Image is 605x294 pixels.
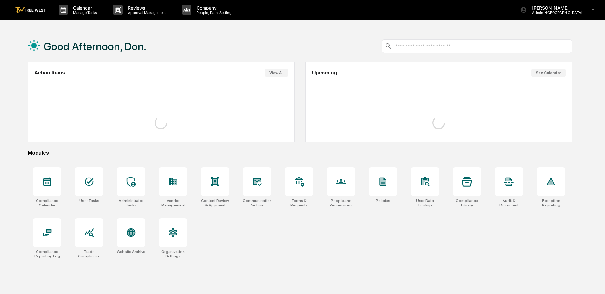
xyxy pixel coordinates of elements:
p: Admin • [GEOGRAPHIC_DATA] [527,10,582,15]
p: Manage Tasks [68,10,100,15]
div: Administrator Tasks [117,199,145,207]
h2: Action Items [34,70,65,76]
h1: Good Afternoon, Don. [44,40,146,53]
div: Exception Reporting [537,199,565,207]
div: Modules [28,150,572,156]
div: User Tasks [79,199,99,203]
div: Compliance Calendar [33,199,61,207]
h2: Upcoming [312,70,337,76]
p: Calendar [68,5,100,10]
p: Approval Management [123,10,169,15]
div: Forms & Requests [285,199,313,207]
div: Organization Settings [159,249,187,258]
p: People, Data, Settings [191,10,237,15]
div: Communications Archive [243,199,271,207]
div: Vendor Management [159,199,187,207]
div: Compliance Reporting Log [33,249,61,258]
div: Website Archive [117,249,145,254]
div: Content Review & Approval [201,199,229,207]
button: View All [265,69,288,77]
div: Trade Compliance [75,249,103,258]
img: logo [15,7,46,13]
div: Policies [376,199,390,203]
div: People and Permissions [327,199,355,207]
p: Company [191,5,237,10]
p: [PERSON_NAME] [527,5,582,10]
button: See Calendar [531,69,566,77]
div: User Data Lookup [411,199,439,207]
div: Audit & Document Logs [495,199,523,207]
p: Reviews [123,5,169,10]
div: Compliance Library [453,199,481,207]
